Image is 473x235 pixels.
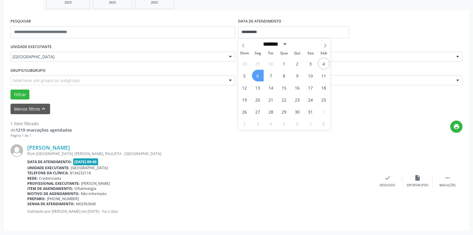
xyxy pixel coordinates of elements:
[27,144,70,151] a: [PERSON_NAME]
[265,70,277,81] span: Outubro 7, 2025
[239,82,250,93] span: Outubro 12, 2025
[264,51,277,55] span: Ter
[278,118,290,130] span: Novembro 5, 2025
[291,51,304,55] span: Qui
[439,183,456,188] div: Mais ações
[265,118,277,130] span: Novembro 4, 2025
[27,176,38,181] b: Rede:
[318,70,330,81] span: Outubro 11, 2025
[10,17,31,26] label: PESQUISAR
[252,118,264,130] span: Novembro 3, 2025
[292,58,303,69] span: Outubro 2, 2025
[239,58,250,69] span: Setembro 28, 2025
[305,58,316,69] span: Outubro 3, 2025
[238,51,251,55] span: Dom
[384,175,391,181] i: check
[71,165,108,170] span: [GEOGRAPHIC_DATA]
[27,170,69,175] b: Telefone da clínica:
[239,94,250,105] span: Outubro 19, 2025
[407,183,428,188] div: Exportar (PDF)
[27,181,80,186] b: Profissional executante:
[27,209,373,214] p: Solicitado por [PERSON_NAME] em [DATE] - há 2 dias
[278,82,290,93] span: Outubro 15, 2025
[304,51,317,55] span: Sex
[239,70,250,81] span: Outubro 5, 2025
[453,123,460,130] i: print
[305,94,316,105] span: Outubro 24, 2025
[278,70,290,81] span: Outubro 8, 2025
[292,82,303,93] span: Outubro 16, 2025
[51,0,85,5] div: 2025
[10,104,50,114] button: Menos filtroskeyboard_arrow_up
[27,201,75,206] b: Senha de atendimento:
[252,82,264,93] span: Outubro 13, 2025
[73,158,98,165] span: [DATE] 09:00
[317,51,330,55] span: Sáb
[318,94,330,105] span: Outubro 25, 2025
[305,70,316,81] span: Outubro 10, 2025
[305,106,316,117] span: Outubro 31, 2025
[278,94,290,105] span: Outubro 22, 2025
[265,94,277,105] span: Outubro 21, 2025
[27,196,46,201] b: Preparo:
[318,58,330,69] span: Outubro 4, 2025
[261,41,288,47] select: Month
[252,70,264,81] span: Outubro 6, 2025
[287,41,307,47] input: Year
[450,121,463,133] button: print
[27,151,373,156] div: RUA [GEOGRAPHIC_DATA], [PERSON_NAME], PAULISTA - [GEOGRAPHIC_DATA]
[10,90,29,100] button: Filtrar
[265,82,277,93] span: Outubro 14, 2025
[70,170,91,175] span: 8134232118
[292,94,303,105] span: Outubro 23, 2025
[265,58,277,69] span: Setembro 30, 2025
[47,196,79,201] span: [PHONE_NUMBER]
[27,159,72,164] b: Data de atendimento:
[305,118,316,130] span: Novembro 7, 2025
[277,51,291,55] span: Qua
[292,106,303,117] span: Outubro 30, 2025
[265,106,277,117] span: Outubro 28, 2025
[10,42,52,52] label: UNIDADE EXECUTANTE
[414,175,421,181] i: insert_drive_file
[16,127,72,133] strong: 1219 marcações agendadas
[13,54,223,60] span: [GEOGRAPHIC_DATA]
[76,201,96,206] span: M02963640
[10,127,72,133] div: de
[40,105,47,112] i: keyboard_arrow_up
[10,133,72,138] div: Página 1 de 1
[39,176,61,181] span: Credenciada
[239,106,250,117] span: Outubro 26, 2025
[380,183,395,188] div: Resolvido
[81,191,106,196] span: Não informado
[74,186,96,191] span: Oftalmologia
[252,106,264,117] span: Outubro 27, 2025
[97,0,127,5] div: 2025
[292,70,303,81] span: Outubro 9, 2025
[238,17,281,26] label: DATA DE ATENDIMENTO
[305,82,316,93] span: Outubro 17, 2025
[318,106,330,117] span: Novembro 1, 2025
[252,94,264,105] span: Outubro 20, 2025
[139,0,169,5] div: 2025
[27,165,70,170] b: Unidade executante:
[10,66,46,75] label: Grupo/Subgrupo
[27,191,79,196] b: Motivo de agendamento:
[278,106,290,117] span: Outubro 29, 2025
[292,118,303,130] span: Novembro 6, 2025
[318,118,330,130] span: Novembro 8, 2025
[81,181,110,186] span: [PERSON_NAME]
[13,77,80,84] span: Selecione um grupo ou subgrupo
[318,82,330,93] span: Outubro 18, 2025
[278,58,290,69] span: Outubro 1, 2025
[10,144,23,157] img: img
[10,121,72,127] div: 1 item filtrado
[239,118,250,130] span: Novembro 2, 2025
[444,175,451,181] i: 
[240,54,451,60] span: Todos os profissionais
[252,58,264,69] span: Setembro 29, 2025
[27,186,73,191] b: Item de agendamento:
[251,51,264,55] span: Seg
